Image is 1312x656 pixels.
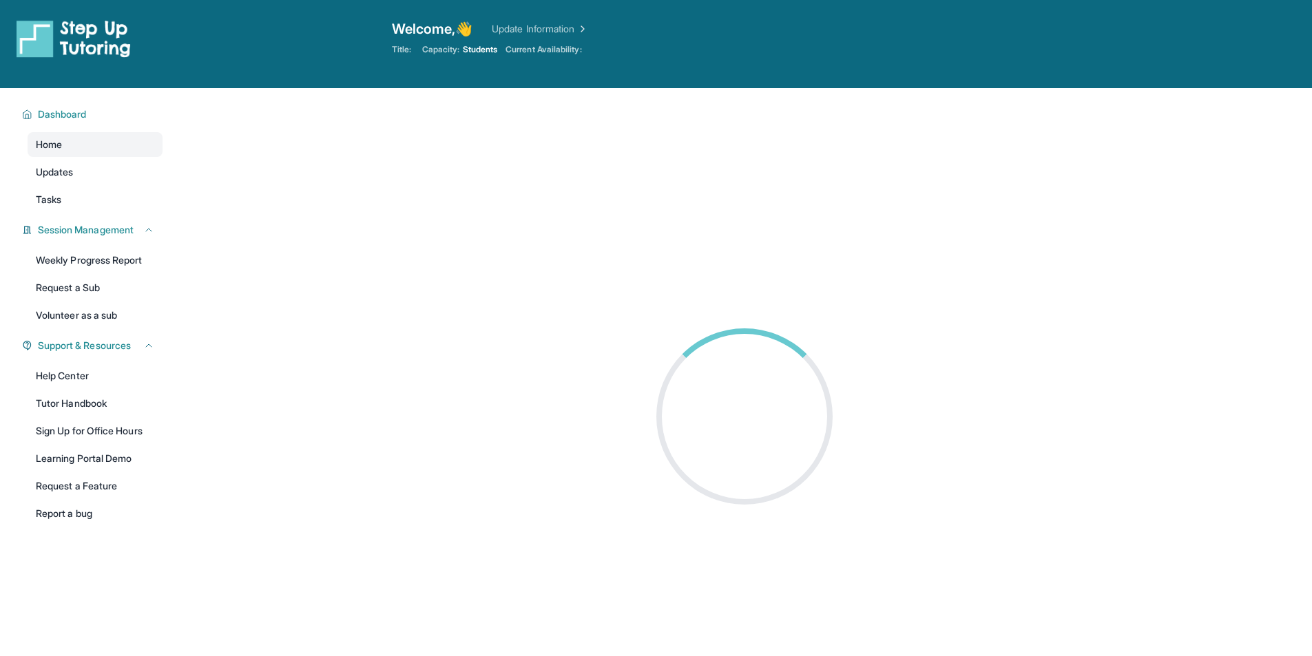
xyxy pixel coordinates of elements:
[36,138,62,151] span: Home
[32,107,154,121] button: Dashboard
[463,44,498,55] span: Students
[38,107,87,121] span: Dashboard
[32,339,154,352] button: Support & Resources
[36,193,61,207] span: Tasks
[392,19,473,39] span: Welcome, 👋
[28,446,163,471] a: Learning Portal Demo
[28,160,163,184] a: Updates
[17,19,131,58] img: logo
[28,474,163,498] a: Request a Feature
[422,44,460,55] span: Capacity:
[36,165,74,179] span: Updates
[28,132,163,157] a: Home
[38,223,134,237] span: Session Management
[492,22,588,36] a: Update Information
[28,303,163,328] a: Volunteer as a sub
[28,248,163,273] a: Weekly Progress Report
[28,391,163,416] a: Tutor Handbook
[28,187,163,212] a: Tasks
[38,339,131,352] span: Support & Resources
[506,44,581,55] span: Current Availability:
[392,44,411,55] span: Title:
[28,275,163,300] a: Request a Sub
[28,363,163,388] a: Help Center
[32,223,154,237] button: Session Management
[28,419,163,443] a: Sign Up for Office Hours
[574,22,588,36] img: Chevron Right
[28,501,163,526] a: Report a bug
